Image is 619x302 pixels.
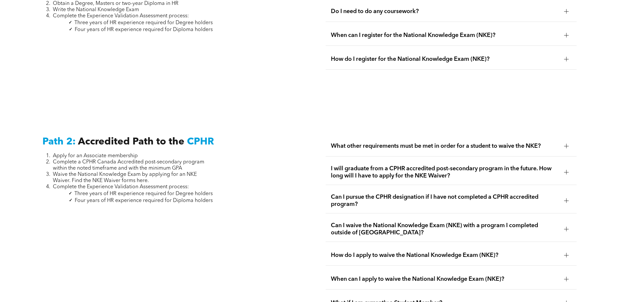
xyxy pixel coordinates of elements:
[74,20,213,25] span: Three years of HR experience required for Degree holders
[53,184,189,190] span: Complete the Experience Validation Assessment process:
[331,252,559,259] span: How do I apply to waive the National Knowledge Exam (NKE)?
[53,159,204,171] span: Complete a CPHR Canada Accredited post-secondary program within the noted timeframe and with the ...
[53,153,138,159] span: Apply for an Associate membership
[53,1,178,6] span: Obtain a Degree, Masters or two-year Diploma in HR
[331,165,559,179] span: I will graduate from a CPHR accredited post-secondary program in the future. How long will I have...
[331,143,559,150] span: What other requirements must be met in order for a student to waive the NKE?
[53,7,139,12] span: Write the National Knowledge Exam
[331,193,559,208] span: Can I pursue the CPHR designation if I have not completed a CPHR accredited program?
[331,276,559,283] span: When can I apply to waive the National Knowledge Exam (NKE)?
[53,13,189,19] span: Complete the Experience Validation Assessment process:
[331,56,559,63] span: How do I register for the National Knowledge Exam (NKE)?
[331,8,559,15] span: Do I need to do any coursework?
[187,137,214,147] span: CPHR
[75,27,213,32] span: Four years of HR experience required for Diploma holders
[53,172,197,183] span: Waive the National Knowledge Exam by applying for an NKE Waiver. Find the NKE Waiver forms here.
[78,137,184,147] span: Accredited Path to the
[74,191,213,196] span: Three years of HR experience required for Degree holders
[42,137,76,147] span: Path 2:
[331,32,559,39] span: When can I register for the National Knowledge Exam (NKE)?
[331,222,559,236] span: Can I waive the National Knowledge Exam (NKE) with a program I completed outside of [GEOGRAPHIC_D...
[75,198,213,203] span: Four years of HR experience required for Diploma holders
